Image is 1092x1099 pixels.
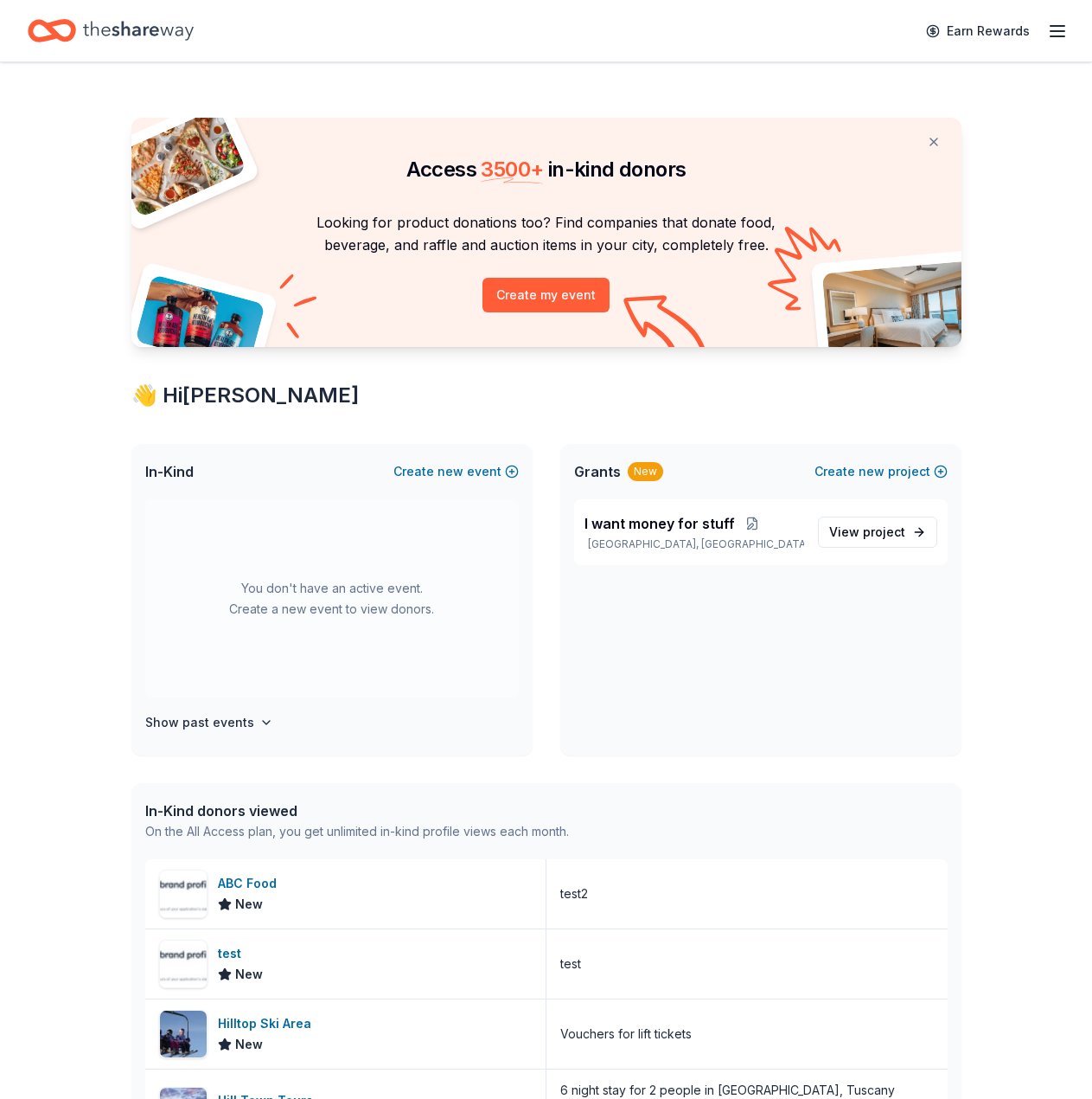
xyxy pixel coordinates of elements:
p: Looking for product donations too? Find companies that donate food, beverage, and raffle and auct... [152,211,941,257]
span: Access in-kind donors [406,157,686,182]
div: On the All Access plan, you get unlimited in-kind profile views each month. [145,821,569,842]
img: Image for ABC Food [160,871,207,917]
span: New [235,1034,263,1055]
span: project [863,524,905,539]
div: test [560,954,581,974]
div: ABC Food [218,873,284,894]
a: Home [28,10,194,51]
span: new [437,461,463,482]
button: Create my event [482,278,610,312]
div: Hilltop Ski Area [218,1013,318,1034]
img: Curvy arrow [623,295,710,360]
div: Vouchers for lift tickets [560,1024,692,1044]
button: Createnewevent [393,461,519,482]
span: new [859,461,884,482]
span: New [235,964,263,985]
img: Image for test [160,941,207,987]
div: test [218,943,263,964]
a: Earn Rewards [916,16,1040,47]
p: [GEOGRAPHIC_DATA], [GEOGRAPHIC_DATA] [584,537,804,551]
span: View [829,522,905,543]
img: Image for Hilltop Ski Area [160,1011,207,1057]
h4: Show past events [145,712,254,733]
button: Createnewproject [814,461,948,482]
span: In-Kind [145,461,194,482]
span: New [235,894,263,915]
div: In-Kind donors viewed [145,800,569,821]
span: Grants [574,461,621,482]
div: test2 [560,884,588,904]
button: Show past events [145,712,273,733]
div: New [628,462,663,481]
div: 👋 Hi [PERSON_NAME] [131,382,961,409]
img: Pizza [112,107,246,218]
span: I want money for stuff [584,513,735,534]
div: You don't have an active event. Create a new event to view donors. [145,499,519,698]
span: 3500 + [481,157,543,182]
a: View project [818,517,937,548]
